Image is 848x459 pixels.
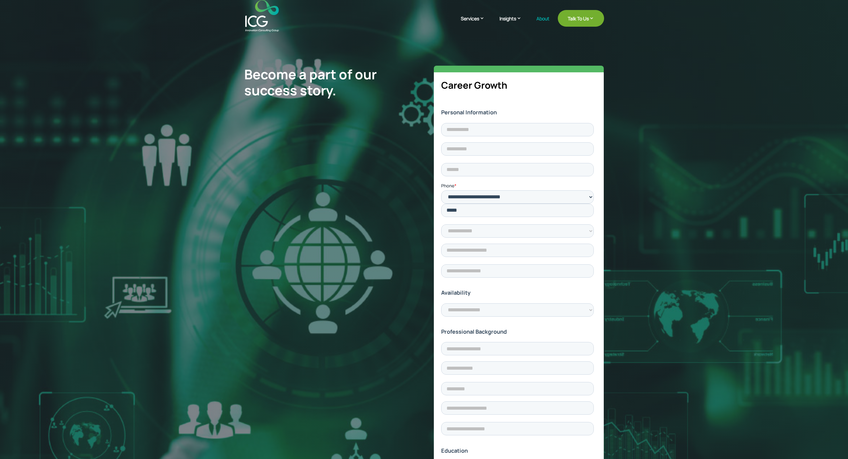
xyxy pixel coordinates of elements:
a: Services [461,15,491,32]
h5: Career Growth [441,80,596,94]
iframe: Chat Widget [734,387,848,459]
h1: Become a part of our success story. [244,66,414,102]
a: Insights [499,15,528,32]
a: Talk To Us [558,10,604,27]
a: About [536,16,549,32]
